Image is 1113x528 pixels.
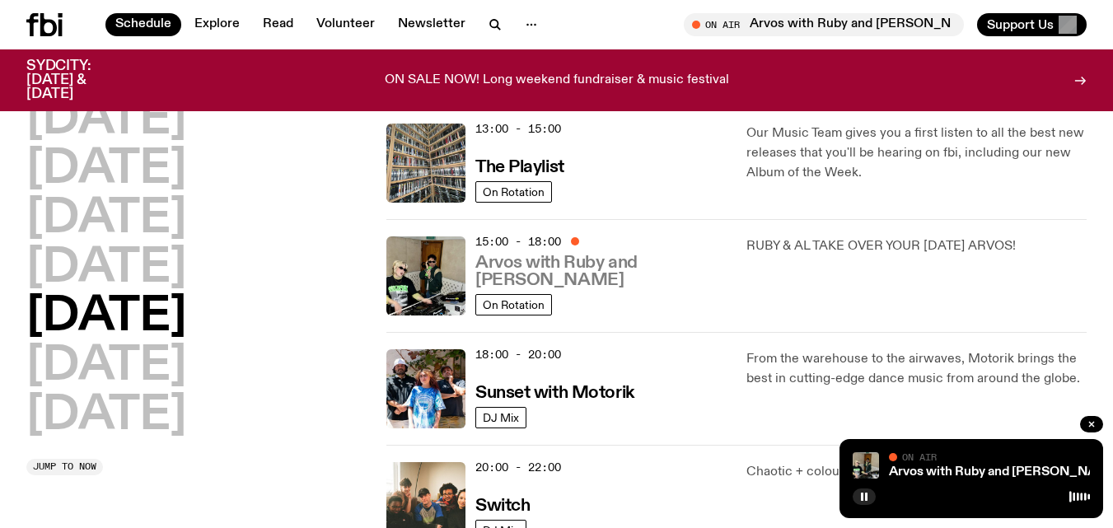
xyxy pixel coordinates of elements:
[26,196,186,242] button: [DATE]
[483,298,545,311] span: On Rotation
[746,236,1087,256] p: RUBY & AL TAKE OVER YOUR [DATE] ARVOS!
[483,411,519,423] span: DJ Mix
[386,349,465,428] img: Andrew, Reenie, and Pat stand in a row, smiling at the camera, in dappled light with a vine leafe...
[475,385,634,402] h3: Sunset with Motorik
[386,236,465,315] img: Ruby wears a Collarbones t shirt and pretends to play the DJ decks, Al sings into a pringles can....
[684,13,964,36] button: On AirArvos with Ruby and [PERSON_NAME]
[475,234,561,250] span: 15:00 - 18:00
[987,17,1054,32] span: Support Us
[475,294,552,315] a: On Rotation
[746,124,1087,183] p: Our Music Team gives you a first listen to all the best new releases that you'll be hearing on fb...
[475,121,561,137] span: 13:00 - 15:00
[746,462,1087,482] p: Chaotic + colourful club music
[475,255,727,289] h3: Arvos with Ruby and [PERSON_NAME]
[483,185,545,198] span: On Rotation
[475,498,530,515] h3: Switch
[475,181,552,203] a: On Rotation
[26,393,186,439] button: [DATE]
[105,13,181,36] a: Schedule
[475,381,634,402] a: Sunset with Motorik
[853,452,879,479] img: Ruby wears a Collarbones t shirt and pretends to play the DJ decks, Al sings into a pringles can....
[26,97,186,143] button: [DATE]
[185,13,250,36] a: Explore
[33,462,96,471] span: Jump to now
[306,13,385,36] a: Volunteer
[475,407,526,428] a: DJ Mix
[475,156,564,176] a: The Playlist
[475,159,564,176] h3: The Playlist
[386,124,465,203] img: A corner shot of the fbi music library
[475,251,727,289] a: Arvos with Ruby and [PERSON_NAME]
[746,349,1087,389] p: From the warehouse to the airwaves, Motorik brings the best in cutting-edge dance music from arou...
[475,494,530,515] a: Switch
[902,451,937,462] span: On Air
[253,13,303,36] a: Read
[475,460,561,475] span: 20:00 - 22:00
[475,347,561,362] span: 18:00 - 20:00
[26,343,186,390] button: [DATE]
[26,245,186,292] button: [DATE]
[26,147,186,193] button: [DATE]
[977,13,1087,36] button: Support Us
[388,13,475,36] a: Newsletter
[26,59,132,101] h3: SYDCITY: [DATE] & [DATE]
[385,73,729,88] p: ON SALE NOW! Long weekend fundraiser & music festival
[26,459,103,475] button: Jump to now
[26,294,186,340] button: [DATE]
